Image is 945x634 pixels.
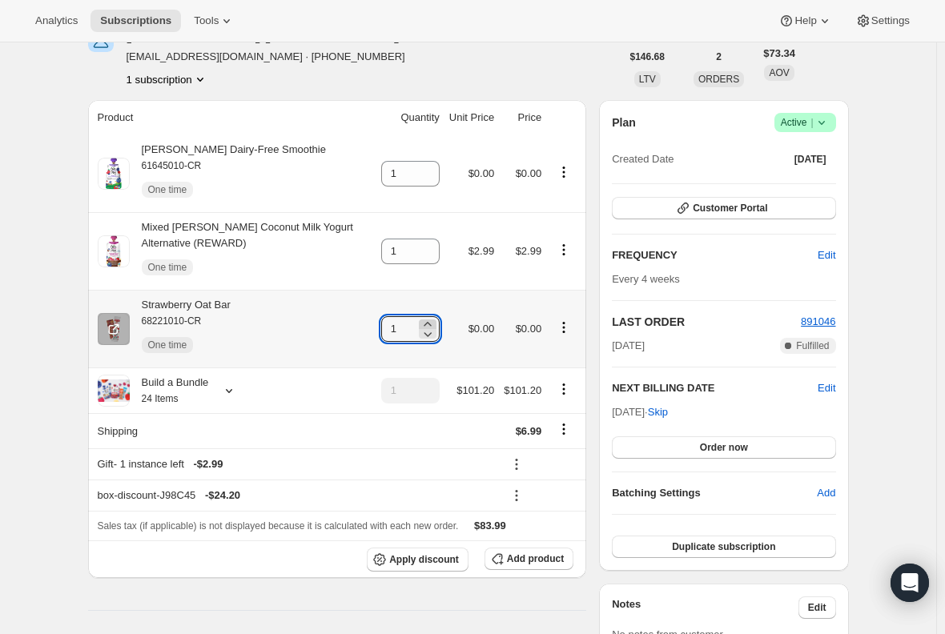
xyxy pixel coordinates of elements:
span: Customer Portal [693,202,767,215]
span: Skip [648,404,668,420]
span: $101.20 [504,384,541,396]
button: Add product [485,548,573,570]
span: AOV [769,67,789,78]
span: Tools [194,14,219,27]
span: Order now [700,441,748,454]
span: - $24.20 [205,488,240,504]
button: Add [807,480,845,506]
button: Order now [612,436,835,459]
h2: FREQUENCY [612,247,818,263]
small: 68221010-CR [142,315,202,327]
button: Help [769,10,842,32]
button: Subscriptions [90,10,181,32]
img: product img [98,235,130,267]
span: Created Date [612,151,674,167]
span: 2 [716,50,722,63]
th: Price [499,100,546,135]
span: [DATE] · [612,406,668,418]
div: Gift - 1 instance left [98,456,495,472]
th: Shipping [88,413,376,448]
th: Quantity [376,100,444,135]
button: Skip [638,399,678,425]
a: 891046 [801,315,835,327]
th: Product [88,100,376,135]
span: [DATE] [794,153,826,166]
span: One time [148,183,187,196]
button: Analytics [26,10,87,32]
span: Sales tax (if applicable) is not displayed because it is calculated with each new order. [98,520,459,532]
button: Settings [846,10,919,32]
span: $2.99 [468,245,495,257]
button: $146.68 [621,46,674,68]
span: Analytics [35,14,78,27]
span: $83.99 [474,520,506,532]
button: Shipping actions [551,420,577,438]
span: One time [148,261,187,274]
span: Help [794,14,816,27]
div: [PERSON_NAME] [PERSON_NAME] [127,26,419,42]
span: [DATE] [612,338,645,354]
img: product img [98,158,130,190]
span: $0.00 [468,323,495,335]
small: 24 Items [142,393,179,404]
span: $101.20 [456,384,494,396]
button: Product actions [551,380,577,398]
button: Product actions [127,71,208,87]
span: Add [817,485,835,501]
button: Edit [818,380,835,396]
button: Product actions [551,163,577,181]
span: $146.68 [630,50,665,63]
span: ORDERS [698,74,739,85]
th: Unit Price [444,100,499,135]
button: Apply discount [367,548,468,572]
img: product img [98,313,130,345]
span: Active [781,114,830,130]
div: Build a Bundle [130,375,209,407]
span: $73.34 [763,46,795,62]
span: Fulfilled [796,339,829,352]
button: 891046 [801,314,835,330]
h2: NEXT BILLING DATE [612,380,818,396]
span: Subscriptions [100,14,171,27]
button: Product actions [551,241,577,259]
h2: Plan [612,114,636,130]
button: Tools [184,10,244,32]
span: Apply discount [389,553,459,566]
h6: Batching Settings [612,485,817,501]
div: box-discount-J98C45 [98,488,495,504]
span: $0.00 [516,167,542,179]
span: LTV [639,74,656,85]
span: Duplicate subscription [672,540,775,553]
span: One time [148,339,187,351]
span: Edit [808,601,826,614]
div: Mixed [PERSON_NAME] Coconut Milk Yogurt Alternative (REWARD) [130,219,372,283]
button: Product actions [551,319,577,336]
span: Every 4 weeks [612,273,680,285]
h3: Notes [612,596,798,619]
h2: LAST ORDER [612,314,801,330]
span: $0.00 [516,323,542,335]
button: 2 [706,46,731,68]
span: Add product [507,552,564,565]
button: Duplicate subscription [612,536,835,558]
span: | [810,116,813,129]
span: Edit [818,247,835,263]
span: Settings [871,14,910,27]
span: [EMAIL_ADDRESS][DOMAIN_NAME] · [PHONE_NUMBER] [127,49,419,65]
button: Customer Portal [612,197,835,219]
span: - $2.99 [194,456,223,472]
div: Open Intercom Messenger [891,564,929,602]
span: $6.99 [516,425,542,437]
button: Edit [808,243,845,268]
div: [PERSON_NAME] Dairy-Free Smoothie [130,142,326,206]
button: Edit [798,596,836,619]
span: $2.99 [516,245,542,257]
small: 61645010-CR [142,160,202,171]
span: $0.00 [468,167,495,179]
div: Strawberry Oat Bar [130,297,231,361]
button: [DATE] [785,148,836,171]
